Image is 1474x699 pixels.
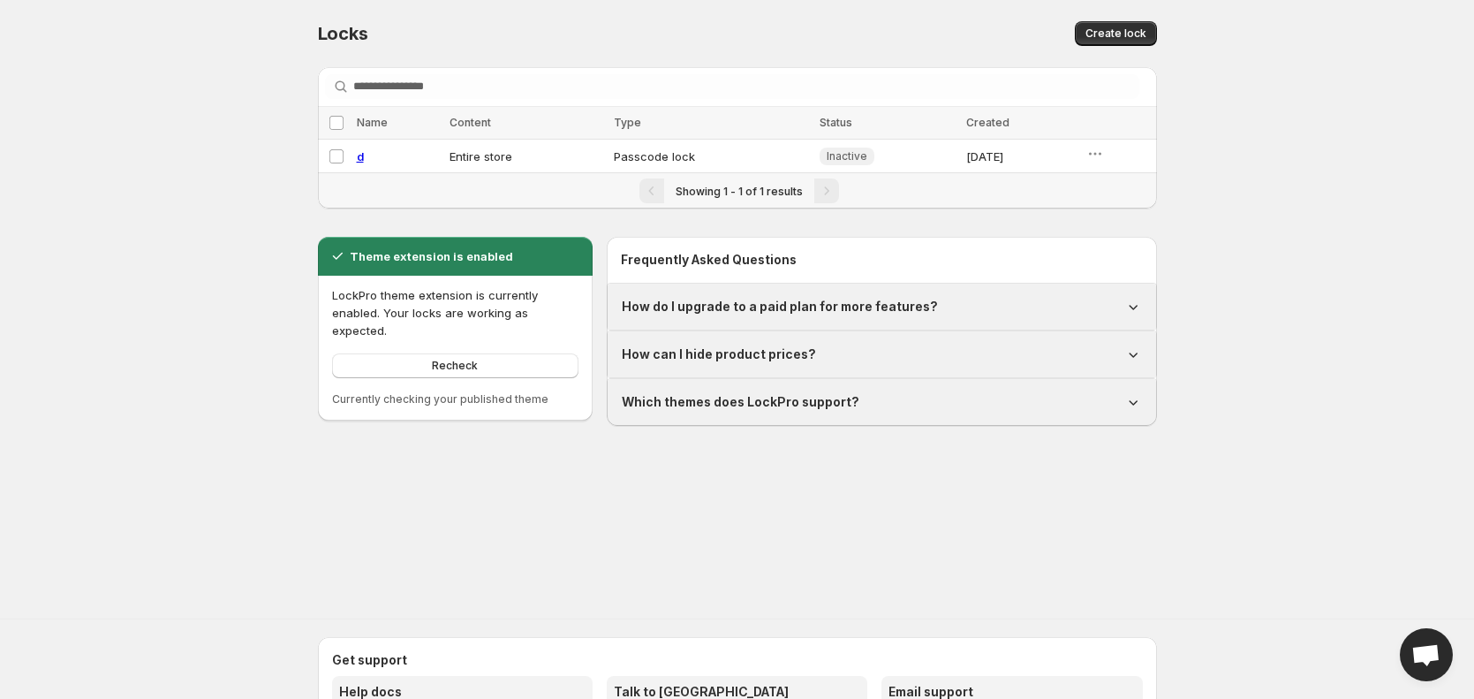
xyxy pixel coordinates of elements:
span: Recheck [432,359,478,373]
a: d [357,149,364,163]
span: Status [820,116,852,129]
h1: How can I hide product prices? [622,346,816,363]
p: LockPro theme extension is currently enabled. Your locks are working as expected. [332,286,578,339]
a: Recheck [332,353,578,378]
button: Create lock [1075,21,1157,46]
nav: Pagination [318,172,1157,209]
h1: Which themes does LockPro support? [622,393,859,411]
td: [DATE] [961,140,1082,173]
h2: Frequently Asked Questions [621,251,1143,269]
span: Type [614,116,641,129]
span: Name [357,116,388,129]
td: Entire store [444,140,608,173]
span: Showing 1 - 1 of 1 results [676,185,803,198]
h2: Get support [332,651,1143,669]
p: Currently checking your published theme [332,392,578,406]
a: Open chat [1400,628,1453,681]
h1: How do I upgrade to a paid plan for more features? [622,298,938,315]
h2: Theme extension is enabled [350,247,513,265]
span: Created [966,116,1009,129]
td: Passcode lock [608,140,814,173]
span: Content [450,116,491,129]
span: Locks [318,23,368,44]
span: Inactive [827,149,867,163]
span: Create lock [1085,27,1146,41]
